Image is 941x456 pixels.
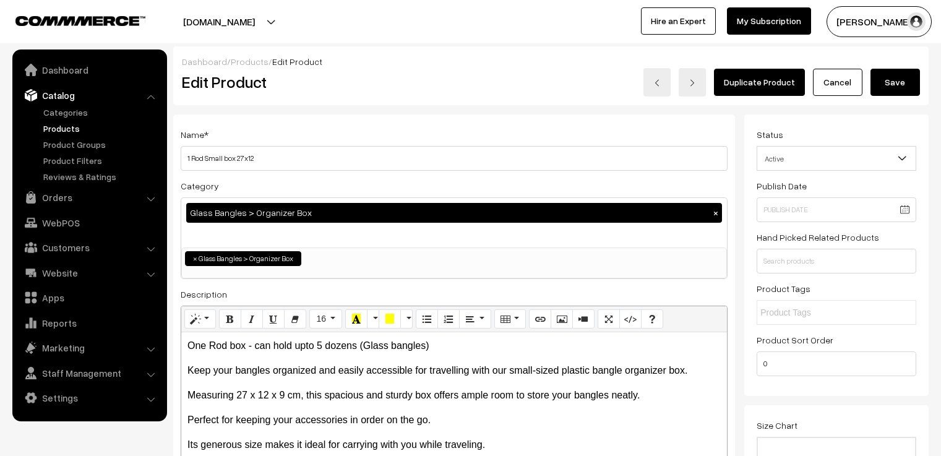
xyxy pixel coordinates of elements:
label: Product Sort Order [757,333,833,346]
a: COMMMERCE [15,12,124,27]
a: Staff Management [15,362,163,384]
button: Font Size [309,309,342,329]
button: [DOMAIN_NAME] [140,6,298,37]
button: Remove Font Style (CTRL+\) [284,309,306,329]
a: WebPOS [15,212,163,234]
a: Product Filters [40,154,163,167]
span: Edit Product [272,56,322,67]
button: Style [184,309,216,329]
input: Enter Number [757,351,916,376]
a: Catalog [15,84,163,106]
button: Ordered list (CTRL+SHIFT+NUM8) [437,309,460,329]
a: Cancel [813,69,862,96]
input: Product Tags [760,306,869,319]
a: My Subscription [727,7,811,35]
p: Keep your bangles organized and easily accessible for travelling with our small-sized plastic ban... [187,363,721,378]
span: 16 [316,314,326,324]
label: Status [757,128,783,141]
button: Underline (CTRL+U) [262,309,285,329]
label: Description [181,288,227,301]
img: left-arrow.png [653,79,661,87]
a: Duplicate Product [714,69,805,96]
span: Active [757,146,916,171]
label: Publish Date [757,179,807,192]
a: Customers [15,236,163,259]
a: Product Groups [40,138,163,151]
label: Name [181,128,208,141]
a: Website [15,262,163,284]
a: Reports [15,312,163,334]
button: Save [870,69,920,96]
p: Measuring 27 x 12 x 9 cm, this spacious and sturdy box offers ample room to store your bangles ne... [187,388,721,403]
img: user [907,12,926,31]
button: Video [572,309,595,329]
a: Hire an Expert [641,7,716,35]
a: Products [40,122,163,135]
button: Bold (CTRL+B) [219,309,241,329]
button: Recent Color [345,309,367,329]
div: / / [182,55,920,68]
span: Active [757,148,916,170]
p: Perfect for keeping your accessories in order on the go. [187,413,721,428]
button: More Color [400,309,413,329]
img: right-arrow.png [689,79,696,87]
input: Name [181,146,728,171]
img: COMMMERCE [15,16,145,25]
label: Size Chart [757,419,797,432]
div: Glass Bangles > Organizer Box [186,203,722,223]
a: Settings [15,387,163,409]
button: Background Color [379,309,401,329]
a: Products [231,56,269,67]
h2: Edit Product [182,72,479,92]
button: Italic (CTRL+I) [241,309,263,329]
a: Dashboard [15,59,163,81]
a: Apps [15,286,163,309]
button: Help [641,309,663,329]
a: Categories [40,106,163,119]
button: More Color [367,309,379,329]
p: Its generous size makes it ideal for carrying with you while traveling. [187,437,721,452]
button: [PERSON_NAME] C [827,6,932,37]
label: Product Tags [757,282,810,295]
button: Paragraph [459,309,491,329]
p: One Rod box - can hold upto 5 dozens (Glass bangles) [187,338,721,353]
button: × [710,207,721,218]
label: Hand Picked Related Products [757,231,879,244]
a: Orders [15,186,163,209]
a: Marketing [15,337,163,359]
button: Link (CTRL+K) [529,309,551,329]
a: Reviews & Ratings [40,170,163,183]
button: Unordered list (CTRL+SHIFT+NUM7) [416,309,438,329]
button: Full Screen [598,309,620,329]
a: Dashboard [182,56,227,67]
button: Picture [551,309,573,329]
input: Search products [757,249,916,273]
input: Publish Date [757,197,916,222]
button: Code View [619,309,642,329]
button: Table [494,309,526,329]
